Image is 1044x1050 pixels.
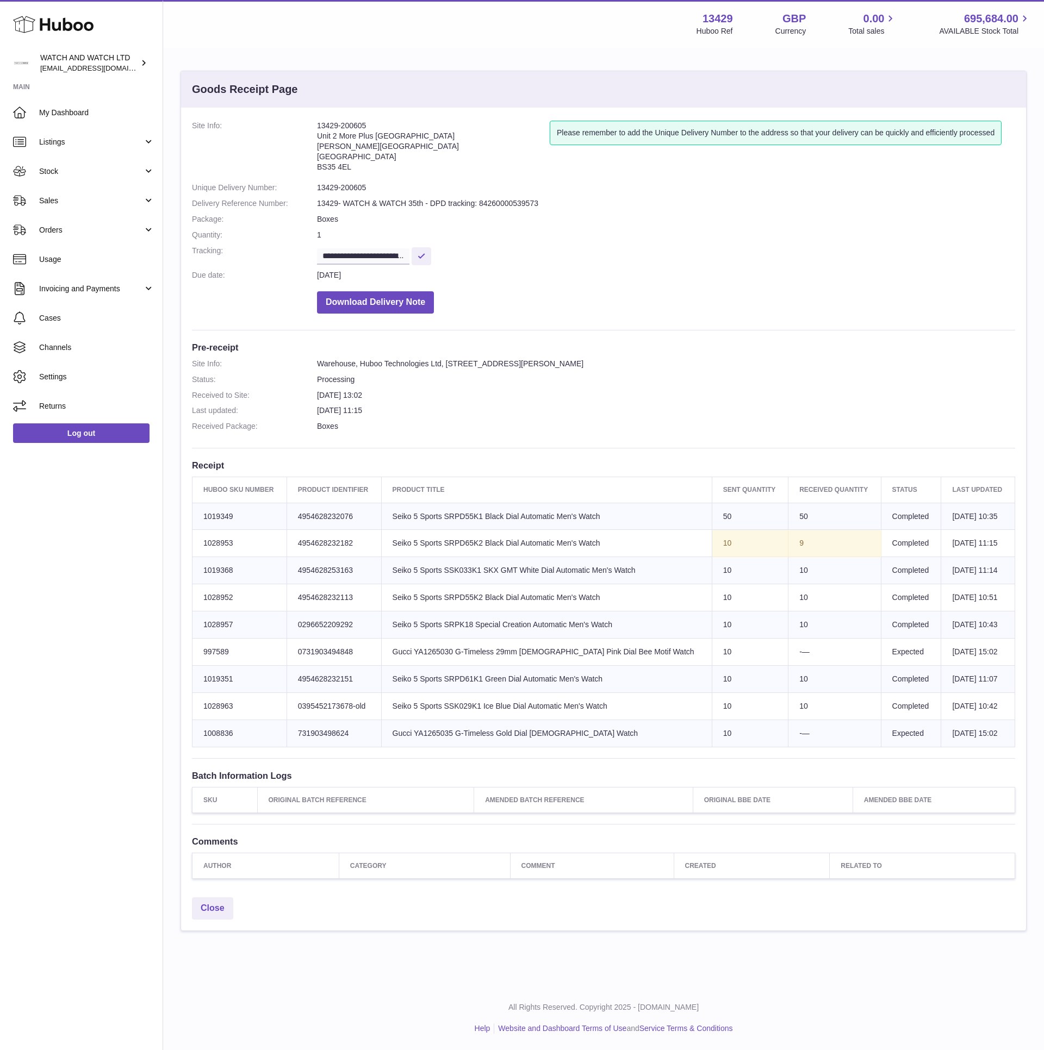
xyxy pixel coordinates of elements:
[550,121,1002,145] div: Please remember to add the Unique Delivery Number to the address so that your delivery can be qui...
[881,557,941,584] td: Completed
[192,246,317,265] dt: Tracking:
[257,787,474,812] th: Original Batch Reference
[474,787,693,812] th: Amended Batch Reference
[712,665,788,692] td: 10
[192,230,317,240] dt: Quantity:
[782,11,806,26] strong: GBP
[941,638,1015,665] td: [DATE] 15:02
[192,421,317,432] dt: Received Package:
[939,26,1031,36] span: AVAILABLE Stock Total
[192,183,317,193] dt: Unique Delivery Number:
[848,11,897,36] a: 0.00 Total sales
[39,401,154,411] span: Returns
[939,11,1031,36] a: 695,684.00 AVAILABLE Stock Total
[192,665,287,692] td: 1019351
[712,692,788,720] td: 10
[381,720,712,747] td: Gucci YA1265035 G-Timeless Gold Dial [DEMOGRAPHIC_DATA] Watch
[287,692,381,720] td: 0395452173678-old
[639,1024,733,1033] a: Service Terms & Conditions
[287,503,381,530] td: 4954628232076
[39,372,154,382] span: Settings
[13,55,29,71] img: baris@watchandwatch.co.uk
[287,611,381,639] td: 0296652209292
[693,787,853,812] th: Original BBE Date
[881,665,941,692] td: Completed
[317,121,550,177] address: 13429-200605 Unit 2 More Plus [GEOGRAPHIC_DATA] [PERSON_NAME][GEOGRAPHIC_DATA] [GEOGRAPHIC_DATA] ...
[40,53,138,73] div: WATCH AND WATCH LTD
[788,720,881,747] td: -—
[287,638,381,665] td: 0731903494848
[381,692,712,720] td: Seiko 5 Sports SSK029K1 Ice Blue Dial Automatic Men's Watch
[712,584,788,611] td: 10
[830,853,1015,878] th: Related to
[192,835,1015,847] h3: Comments
[941,720,1015,747] td: [DATE] 15:02
[788,530,881,557] td: 9
[788,477,881,503] th: Received Quantity
[788,638,881,665] td: -—
[964,11,1018,26] span: 695,684.00
[381,584,712,611] td: Seiko 5 Sports SRPD55K2 Black Dial Automatic Men's Watch
[39,313,154,323] span: Cases
[192,82,298,97] h3: Goods Receipt Page
[339,853,510,878] th: Category
[674,853,830,878] th: Created
[192,198,317,209] dt: Delivery Reference Number:
[941,611,1015,639] td: [DATE] 10:43
[941,665,1015,692] td: [DATE] 11:07
[192,405,317,416] dt: Last updated:
[881,638,941,665] td: Expected
[788,557,881,584] td: 10
[881,530,941,557] td: Completed
[192,584,287,611] td: 1028952
[39,225,143,235] span: Orders
[381,530,712,557] td: Seiko 5 Sports SRPD65K2 Black Dial Automatic Men's Watch
[192,787,258,812] th: SKU
[39,342,154,353] span: Channels
[494,1023,732,1034] li: and
[881,611,941,639] td: Completed
[788,611,881,639] td: 10
[712,530,788,557] td: 10
[317,374,1015,385] dd: Processing
[881,720,941,747] td: Expected
[192,720,287,747] td: 1008836
[192,853,339,878] th: Author
[317,359,1015,369] dd: Warehouse, Huboo Technologies Ltd, [STREET_ADDRESS][PERSON_NAME]
[192,611,287,639] td: 1028957
[287,720,381,747] td: 731903498624
[848,26,897,36] span: Total sales
[192,530,287,557] td: 1028953
[317,198,1015,209] dd: 13429- WATCH & WATCH 35th - DPD tracking: 84260000539573
[712,611,788,639] td: 10
[172,1002,1035,1012] p: All Rights Reserved. Copyright 2025 - [DOMAIN_NAME]
[192,374,317,385] dt: Status:
[863,11,885,26] span: 0.00
[381,638,712,665] td: Gucci YA1265030 G-Timeless 29mm [DEMOGRAPHIC_DATA] Pink Dial Bee Motif Watch
[941,530,1015,557] td: [DATE] 11:15
[941,503,1015,530] td: [DATE] 10:35
[317,421,1015,432] dd: Boxes
[703,11,733,26] strong: 13429
[788,503,881,530] td: 50
[192,770,1015,782] h3: Batch Information Logs
[381,503,712,530] td: Seiko 5 Sports SRPD55K1 Black Dial Automatic Men's Watch
[192,121,317,177] dt: Site Info:
[712,503,788,530] td: 50
[498,1024,626,1033] a: Website and Dashboard Terms of Use
[697,26,733,36] div: Huboo Ref
[192,459,1015,471] h3: Receipt
[510,853,674,878] th: Comment
[39,284,143,294] span: Invoicing and Payments
[775,26,806,36] div: Currency
[381,557,712,584] td: Seiko 5 Sports SSK033K1 SKX GMT White Dial Automatic Men's Watch
[712,638,788,665] td: 10
[39,254,154,265] span: Usage
[39,108,154,118] span: My Dashboard
[712,720,788,747] td: 10
[192,390,317,401] dt: Received to Site:
[788,665,881,692] td: 10
[192,477,287,503] th: Huboo SKU Number
[192,557,287,584] td: 1019368
[317,183,1015,193] dd: 13429-200605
